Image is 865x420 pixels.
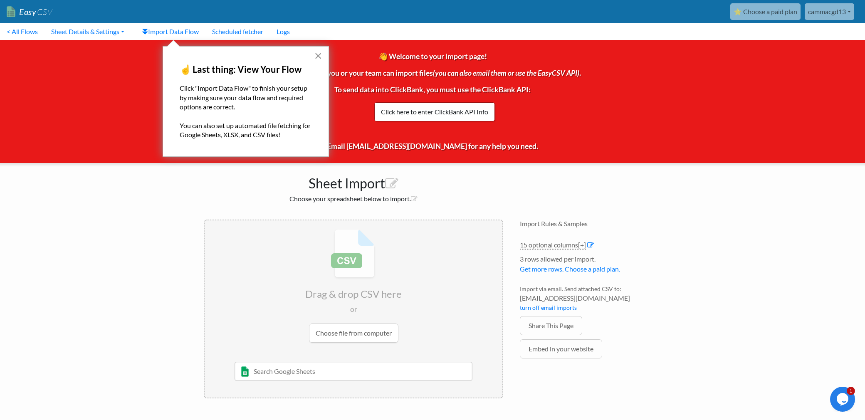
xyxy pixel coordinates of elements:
[180,121,312,140] p: You can also set up automated file fetching for Google Sheets, XLSX, and CSV files!
[44,23,131,40] a: Sheet Details & Settings
[805,3,854,20] a: cammacgd13
[36,7,52,17] span: CSV
[374,102,495,121] a: Click here to enter ClickBank API Info
[520,339,602,358] a: Embed in your website
[205,23,270,40] a: Scheduled fetcher
[520,265,620,273] a: Get more rows. Choose a paid plan.
[520,220,661,227] h4: Import Rules & Samples
[7,3,52,20] a: EasyCSV
[520,241,586,250] a: 15 optional columns[+]
[204,195,503,203] h2: Choose your spreadsheet below to import.
[284,52,581,151] span: 👋 Welcome to your import page! This is where you or your team can import files . To send data int...
[520,254,661,278] li: 3 rows allowed per import.
[520,316,582,335] a: Share This Page
[204,171,503,191] h1: Sheet Import
[135,23,205,40] a: Import Data Flow
[730,3,801,20] a: ⭐ Choose a paid plan
[520,304,577,311] a: turn off email imports
[314,49,322,62] button: Close
[830,387,857,412] iframe: chat widget
[520,293,661,303] span: [EMAIL_ADDRESS][DOMAIN_NAME]
[433,69,579,77] i: (you can also email them or use the EasyCSV API)
[180,63,312,75] p: ☝️ Last thing: View Your Flow
[578,241,586,249] span: [+]
[235,362,473,381] input: Search Google Sheets
[180,84,312,111] p: Click "Import Data Flow" to finish your setup by making sure your data flow and required options ...
[270,23,297,40] a: Logs
[520,284,661,316] li: Import via email. Send attached CSV to:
